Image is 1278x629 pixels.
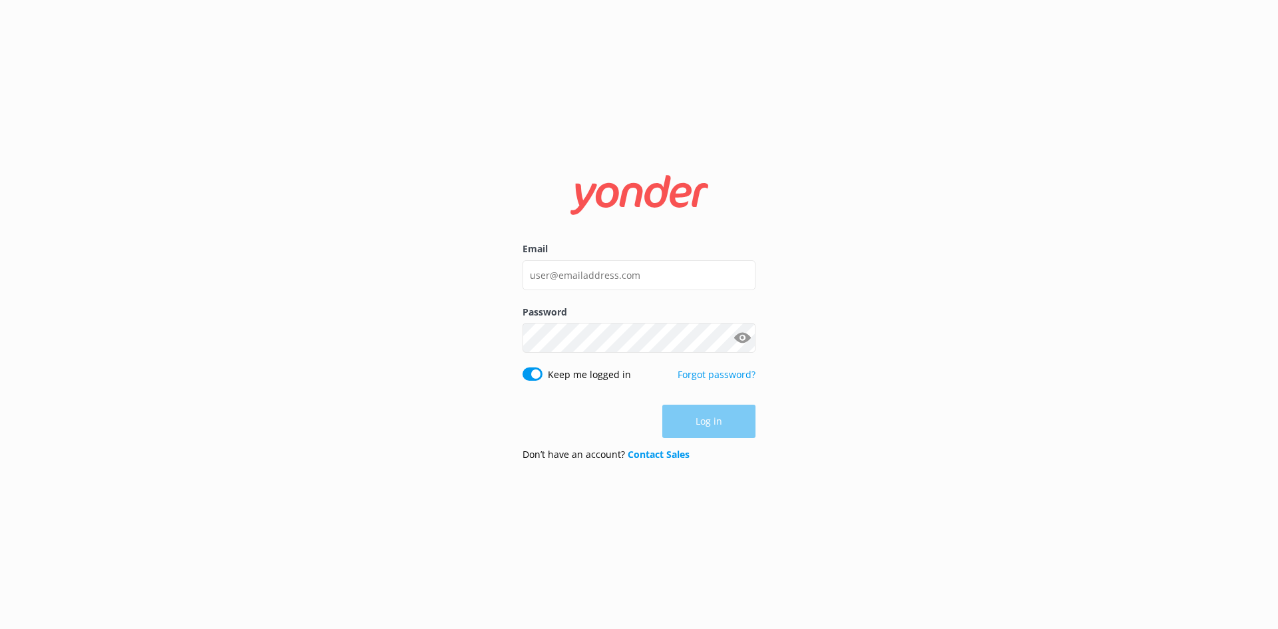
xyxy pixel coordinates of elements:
[523,242,755,256] label: Email
[523,447,690,462] p: Don’t have an account?
[729,325,755,351] button: Show password
[628,448,690,461] a: Contact Sales
[678,368,755,381] a: Forgot password?
[548,367,631,382] label: Keep me logged in
[523,305,755,319] label: Password
[523,260,755,290] input: user@emailaddress.com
